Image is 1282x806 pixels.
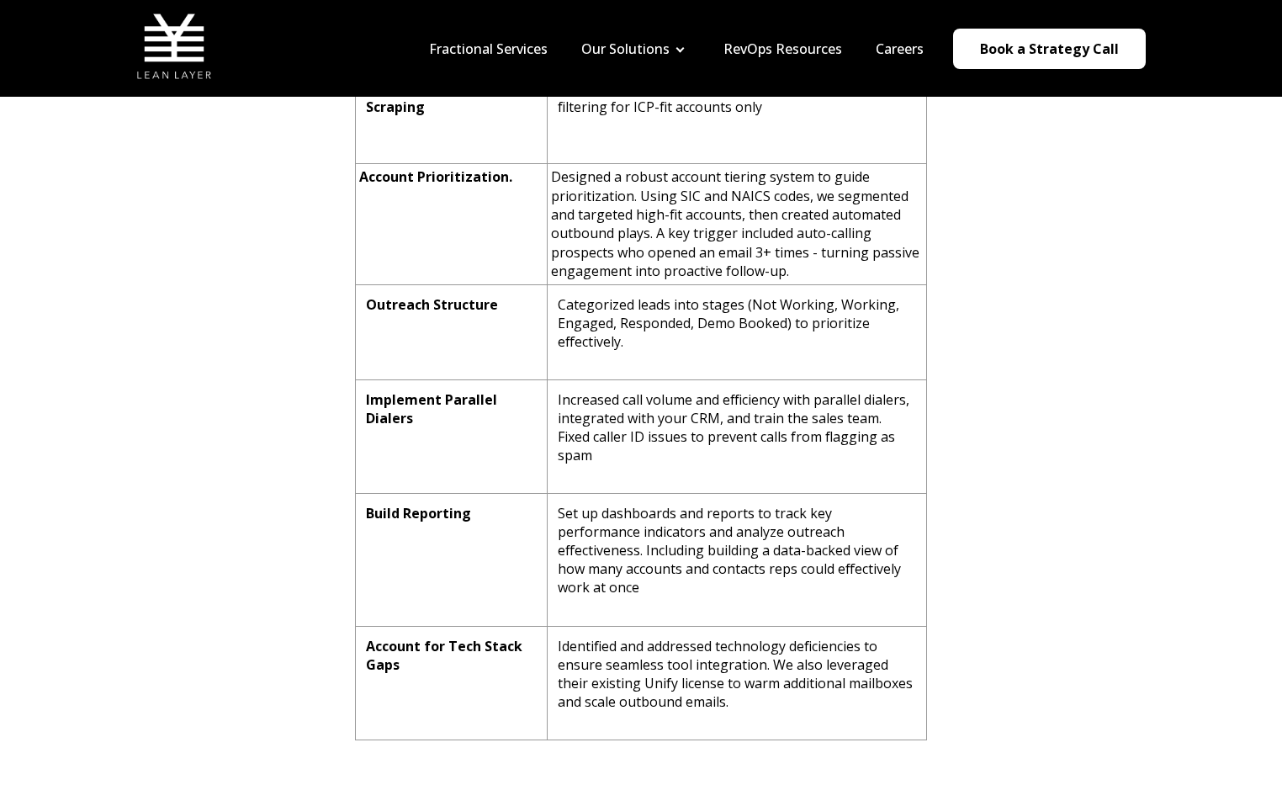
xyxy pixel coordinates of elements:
[558,79,916,116] p: Scraped and enriched prospect lists via ZoomInfo, filtering for ICP-fit accounts only
[412,40,940,58] div: Navigation Menu
[359,167,512,186] strong: Account Prioritization.
[366,637,522,674] strong: Account for Tech Stack Gaps
[558,390,916,464] p: Increased call volume and efficiency with parallel dialers, integrated with your CRM, and train t...
[366,504,471,522] strong: Build Reporting
[547,164,926,284] td: Designed a robust account tiering system to guide prioritization. Using SIC and NAICS codes, we s...
[558,295,916,351] p: Categorized leads into stages (Not Working, Working, Engaged, Responded, Demo Booked) to prioriti...
[953,29,1146,69] a: Book a Strategy Call
[366,295,498,314] strong: Outreach Structure
[581,40,670,58] a: Our Solutions
[366,79,521,116] strong: Automate Prospecting Scraping
[558,637,916,711] p: Identified and addressed technology deficiencies to ensure seamless tool integration. We also lev...
[723,40,842,58] a: RevOps Resources
[876,40,924,58] a: Careers
[366,390,497,427] strong: Implement Parallel Dialers
[558,504,916,597] p: Set up dashboards and reports to track key performance indicators and analyze outreach effectiven...
[429,40,548,58] a: Fractional Services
